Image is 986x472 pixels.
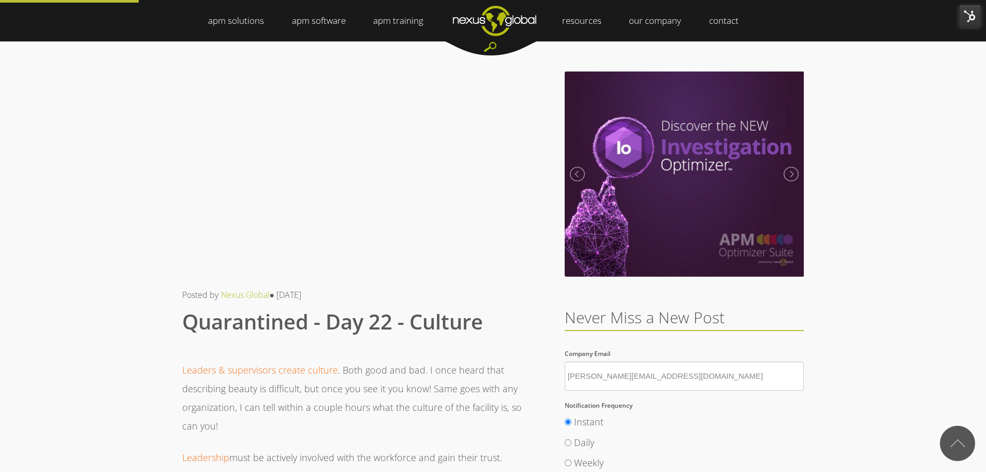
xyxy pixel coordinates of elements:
[565,401,632,410] span: Notification Frequency
[182,364,522,432] span: . Both good and bad. I once heard that describing beauty is difficult, but once you see it you kn...
[565,307,725,328] span: Never Miss a New Post
[182,289,218,301] span: Posted by
[182,451,229,464] a: Leadership
[565,460,571,466] input: Weekly
[574,456,604,469] span: Weekly
[182,364,338,376] a: Leaders & supervisors create culture
[574,416,604,428] span: Instant
[565,71,804,277] img: Meet the New Investigation Optimizer | September 2020
[565,419,571,425] input: Instant
[574,436,594,449] span: Daily
[182,307,483,336] span: Quarantined - Day 22 - Culture
[270,289,302,301] span: ● [DATE]
[959,5,981,27] img: HubSpot Tools Menu Toggle
[565,349,610,358] span: Company Email
[565,439,571,446] input: Daily
[565,362,804,391] input: Company Email
[182,71,538,272] iframe: HubSpot Video
[221,289,270,301] a: Nexus Global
